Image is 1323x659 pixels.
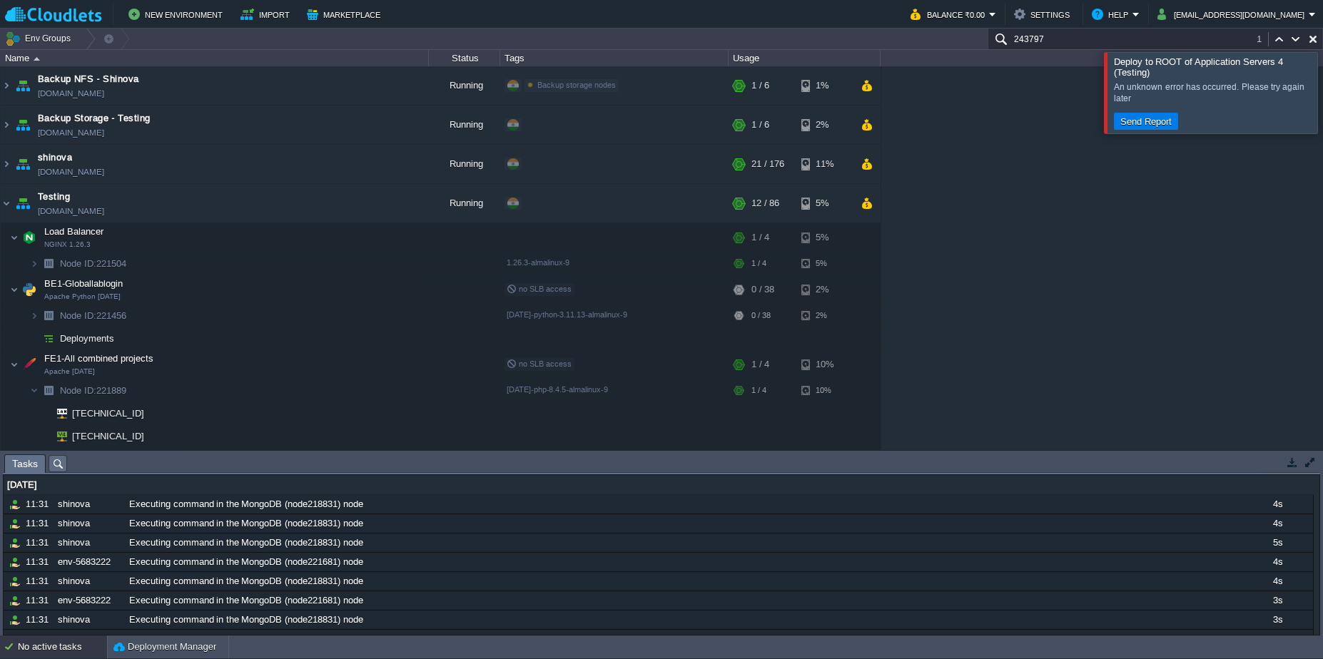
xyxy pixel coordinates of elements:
div: No active tasks [18,635,107,658]
span: [TECHNICAL_ID] [71,402,146,424]
div: 4s [1242,572,1312,591]
img: AMDAwAAAACH5BAEAAAAALAAAAAABAAEAAAICRAEAOw== [13,66,33,105]
span: no SLB access [507,359,572,368]
div: 11:31 [26,514,53,533]
img: AMDAwAAAACH5BAEAAAAALAAAAAABAAEAAAICRAEAOw== [47,425,67,447]
div: 1% [801,66,848,105]
div: An unknown error has occurred. Please try again later [1114,81,1314,104]
div: 11:31 [26,572,53,591]
span: Backup Storage - Testing [38,111,150,126]
button: Help [1092,6,1132,23]
span: BE1-Globallablogin [43,277,125,290]
img: AMDAwAAAACH5BAEAAAAALAAAAAABAAEAAAICRAEAOw== [13,106,33,144]
div: env-5683222 [54,553,124,571]
div: 5% [801,184,848,223]
a: Backup NFS - Shinova [38,72,139,86]
div: 11% [801,145,848,183]
div: 11:31 [26,533,53,552]
a: Node ID:221504 [59,257,128,270]
span: [TECHNICAL_ID] [71,425,146,447]
div: 2% [801,275,848,304]
span: Executing command in the MongoDB (node218831) node [129,536,363,549]
div: 1 / 4 [751,379,766,402]
div: 4s [1242,514,1312,533]
span: Apache [DATE] [44,367,95,376]
div: 4s [1242,630,1312,648]
div: 3s [1242,591,1312,610]
div: 11:31 [26,611,53,629]
div: Running [429,66,500,105]
span: Executing command in the MongoDB (node218831) node [129,498,363,511]
img: AMDAwAAAACH5BAEAAAAALAAAAAABAAEAAAICRAEAOw== [30,448,39,470]
button: Env Groups [5,29,76,48]
div: 11:31 [26,591,53,610]
div: 5s [1242,533,1312,552]
span: 1.26.3-almalinux-9 [507,258,569,267]
span: Node ID: [60,385,96,396]
div: 1 / 6 [751,66,769,105]
div: 2% [801,305,848,327]
div: 1 / 4 [751,223,769,252]
div: 3s [1242,611,1312,629]
div: 1 / 6 [751,106,769,144]
span: Apache Python [DATE] [44,292,121,301]
button: New Environment [128,6,227,23]
a: [DOMAIN_NAME] [38,165,104,179]
div: 4s [1242,553,1312,571]
span: Node ID: [60,310,96,321]
button: [EMAIL_ADDRESS][DOMAIN_NAME] [1157,6,1309,23]
a: Node ID:221889 [59,384,128,397]
button: Import [240,6,294,23]
span: Executing command in the MongoDB (node218831) node [129,517,363,530]
div: env-5683222 [54,630,124,648]
img: Cloudlets [5,6,102,24]
img: AMDAwAAAACH5BAEAAAAALAAAAAABAAEAAAICRAEAOw== [30,252,39,275]
img: AMDAwAAAACH5BAEAAAAALAAAAAABAAEAAAICRAEAOw== [10,223,19,252]
div: 4s [1242,495,1312,514]
img: AMDAwAAAACH5BAEAAAAALAAAAAABAAEAAAICRAEAOw== [10,275,19,304]
img: AMDAwAAAACH5BAEAAAAALAAAAAABAAEAAAICRAEAOw== [13,184,33,223]
div: 1 / 4 [751,350,769,379]
img: AMDAwAAAACH5BAEAAAAALAAAAAABAAEAAAICRAEAOw== [19,223,39,252]
span: Executing command in the MongoDB (node221681) node [129,594,363,607]
span: Tasks [12,455,38,473]
div: 0 / 38 [751,305,771,327]
div: 11:31 [26,553,53,571]
span: 221504 [59,257,128,270]
div: 21 / 176 [751,145,784,183]
img: AMDAwAAAACH5BAEAAAAALAAAAAABAAEAAAICRAEAOw== [19,350,39,379]
div: 5% [801,223,848,252]
button: Send Report [1116,115,1176,128]
span: [DATE]-python-3.11.13-almalinux-9 [507,310,627,319]
a: Testing [38,190,70,204]
img: AMDAwAAAACH5BAEAAAAALAAAAAABAAEAAAICRAEAOw== [39,379,59,402]
div: 12 / 86 [751,184,779,223]
div: 5% [801,252,848,275]
span: no SLB access [507,285,572,293]
a: Deployments [59,332,116,344]
a: Node ID:221456 [59,310,128,322]
span: Node ID: [60,258,96,269]
img: AMDAwAAAACH5BAEAAAAALAAAAAABAAEAAAICRAEAOw== [30,327,39,349]
span: Executing command in the MongoDB (node218831) node [129,613,363,626]
a: FE1-All combined projectsApache [DATE] [43,353,156,364]
span: [DATE]-php-8.4.5-almalinux-9 [507,385,608,394]
img: AMDAwAAAACH5BAEAAAAALAAAAAABAAEAAAICRAEAOw== [47,402,67,424]
a: BE1-GloballabloginApache Python [DATE] [43,278,125,289]
img: AMDAwAAAACH5BAEAAAAALAAAAAABAAEAAAICRAEAOw== [39,402,47,424]
img: AMDAwAAAACH5BAEAAAAALAAAAAABAAEAAAICRAEAOw== [1,145,12,183]
img: AMDAwAAAACH5BAEAAAAALAAAAAABAAEAAAICRAEAOw== [39,448,59,470]
img: AMDAwAAAACH5BAEAAAAALAAAAAABAAEAAAICRAEAOw== [10,350,19,379]
img: AMDAwAAAACH5BAEAAAAALAAAAAABAAEAAAICRAEAOw== [30,379,39,402]
div: Name [1,50,428,66]
div: env-5683222 [54,591,124,610]
span: [DOMAIN_NAME] [38,86,104,101]
div: 10% [801,379,848,402]
div: Usage [729,50,880,66]
span: 221889 [59,384,128,397]
img: AMDAwAAAACH5BAEAAAAALAAAAAABAAEAAAICRAEAOw== [39,327,59,349]
img: AMDAwAAAACH5BAEAAAAALAAAAAABAAEAAAICRAEAOw== [1,66,12,105]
